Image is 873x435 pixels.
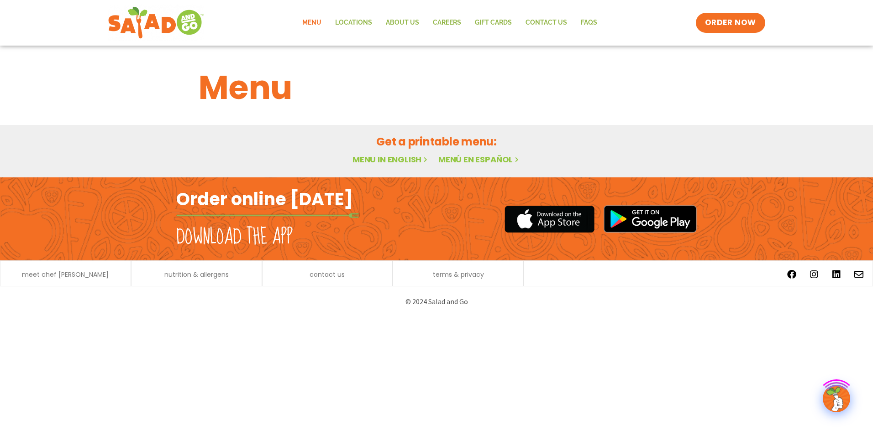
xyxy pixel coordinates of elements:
img: google_play [604,205,697,233]
h2: Get a printable menu: [199,134,674,150]
span: ORDER NOW [705,17,756,28]
img: new-SAG-logo-768×292 [108,5,204,41]
a: Menu [295,12,328,33]
a: FAQs [574,12,604,33]
a: Menu in English [352,154,429,165]
img: fork [176,213,359,218]
a: contact us [310,271,345,278]
a: Careers [426,12,468,33]
a: Locations [328,12,379,33]
h2: Order online [DATE] [176,188,353,210]
a: meet chef [PERSON_NAME] [22,271,109,278]
a: Menú en español [438,154,521,165]
p: © 2024 Salad and Go [181,295,692,308]
a: nutrition & allergens [164,271,229,278]
h2: Download the app [176,224,293,250]
a: GIFT CARDS [468,12,519,33]
a: terms & privacy [433,271,484,278]
img: appstore [505,204,594,234]
a: Contact Us [519,12,574,33]
nav: Menu [295,12,604,33]
a: About Us [379,12,426,33]
a: ORDER NOW [696,13,765,33]
h1: Menu [199,63,674,112]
